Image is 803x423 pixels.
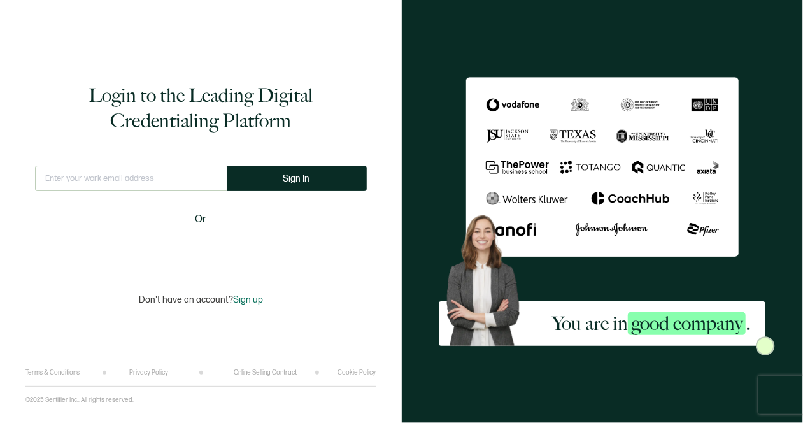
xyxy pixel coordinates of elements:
img: Sertifier Login - You are in <span class="strong-h">good company</span>. Hero [439,208,537,346]
p: ©2025 Sertifier Inc.. All rights reserved. [25,396,134,404]
span: good company [628,312,746,335]
p: Don't have an account? [139,294,263,305]
span: Or [195,211,206,227]
h2: You are in . [552,311,750,336]
img: Sertifier Login [756,336,775,355]
button: Sign In [227,166,367,191]
a: Cookie Policy [338,369,376,376]
a: Terms & Conditions [25,369,80,376]
iframe: Sign in with Google Button [121,236,280,264]
h1: Login to the Leading Digital Credentialing Platform [35,83,367,134]
img: Sertifier Login - You are in <span class="strong-h">good company</span>. [466,77,739,257]
span: Sign up [233,294,263,305]
input: Enter your work email address [35,166,227,191]
span: Sign In [283,174,310,183]
a: Online Selling Contract [234,369,297,376]
a: Privacy Policy [130,369,169,376]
